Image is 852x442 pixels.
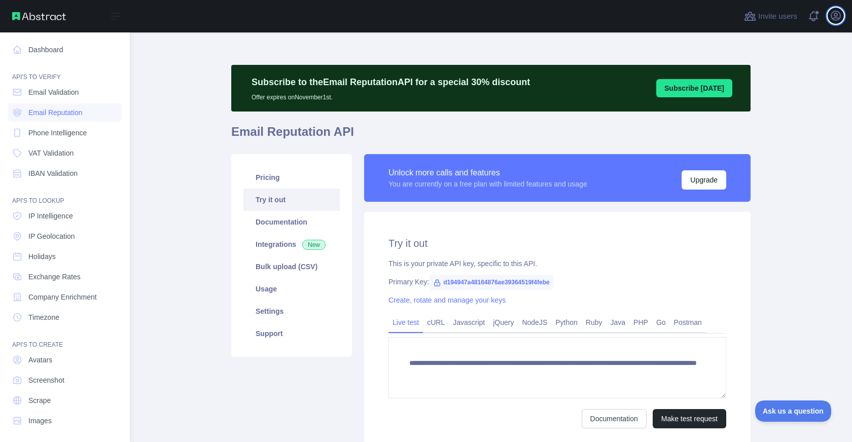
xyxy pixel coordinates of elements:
a: Company Enrichment [8,288,122,306]
span: Email Reputation [28,107,83,118]
a: Ruby [582,314,607,330]
span: Company Enrichment [28,292,97,302]
span: Holidays [28,251,56,262]
h1: Email Reputation API [231,124,751,148]
a: Live test [388,314,423,330]
a: Images [8,412,122,430]
a: Phone Intelligence [8,124,122,142]
a: Settings [243,300,340,322]
a: Dashboard [8,41,122,59]
a: Go [652,314,670,330]
img: Abstract API [12,12,66,20]
span: IP Geolocation [28,231,75,241]
h2: Try it out [388,236,726,250]
a: Scrape [8,391,122,410]
span: New [302,240,326,250]
button: Make test request [653,409,726,428]
a: Screenshot [8,371,122,389]
span: Exchange Rates [28,272,81,282]
a: Documentation [582,409,647,428]
span: Images [28,416,52,426]
span: Screenshot [28,375,64,385]
a: Try it out [243,189,340,211]
span: Phone Intelligence [28,128,87,138]
div: Primary Key: [388,277,726,287]
button: Upgrade [682,170,726,190]
span: Timezone [28,312,59,322]
a: IP Geolocation [8,227,122,245]
a: IBAN Validation [8,164,122,182]
a: Email Validation [8,83,122,101]
a: Javascript [449,314,489,330]
a: NodeJS [518,314,551,330]
a: PHP [629,314,652,330]
a: Usage [243,278,340,300]
a: Holidays [8,247,122,266]
span: IBAN Validation [28,168,78,178]
p: Offer expires on November 1st. [252,89,530,101]
span: Invite users [758,11,797,22]
a: Avatars [8,351,122,369]
a: jQuery [489,314,518,330]
p: Subscribe to the Email Reputation API for a special 30 % discount [252,75,530,89]
a: Timezone [8,308,122,326]
a: Pricing [243,166,340,189]
span: Avatars [28,355,52,365]
iframe: Toggle Customer Support [755,400,832,422]
button: Subscribe [DATE] [656,79,732,97]
a: Integrations New [243,233,340,255]
div: This is your private API key, specific to this API. [388,259,726,269]
a: Exchange Rates [8,268,122,286]
a: Python [551,314,582,330]
div: API'S TO LOOKUP [8,185,122,205]
a: cURL [423,314,449,330]
button: Invite users [742,8,799,24]
div: API'S TO CREATE [8,328,122,349]
span: d194947a48164876ae39364519f4febe [429,275,554,290]
div: You are currently on a free plan with limited features and usage [388,179,587,189]
div: API'S TO VERIFY [8,61,122,81]
a: Support [243,322,340,345]
a: VAT Validation [8,144,122,162]
div: Unlock more calls and features [388,167,587,179]
span: Scrape [28,395,51,406]
a: Postman [670,314,706,330]
span: IP Intelligence [28,211,73,221]
a: Bulk upload (CSV) [243,255,340,278]
a: Documentation [243,211,340,233]
span: VAT Validation [28,148,74,158]
a: Java [607,314,630,330]
a: IP Intelligence [8,207,122,225]
a: Email Reputation [8,103,122,122]
a: Create, rotate and manage your keys [388,296,506,304]
span: Email Validation [28,87,79,97]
